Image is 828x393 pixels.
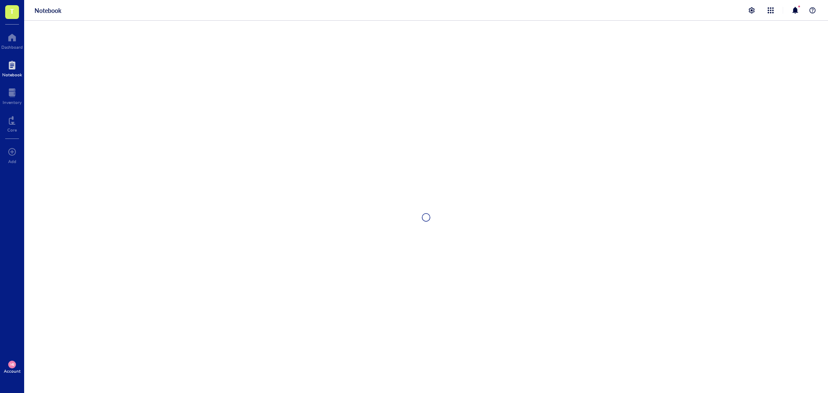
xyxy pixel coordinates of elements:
[2,58,22,77] a: Notebook
[10,6,14,16] span: T
[1,44,23,50] div: Dashboard
[3,100,22,105] div: Inventory
[8,159,16,164] div: Add
[7,127,17,132] div: Core
[7,113,17,132] a: Core
[3,86,22,105] a: Inventory
[10,363,14,366] span: MB
[2,72,22,77] div: Notebook
[34,6,61,14] a: Notebook
[4,368,21,374] div: Account
[1,31,23,50] a: Dashboard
